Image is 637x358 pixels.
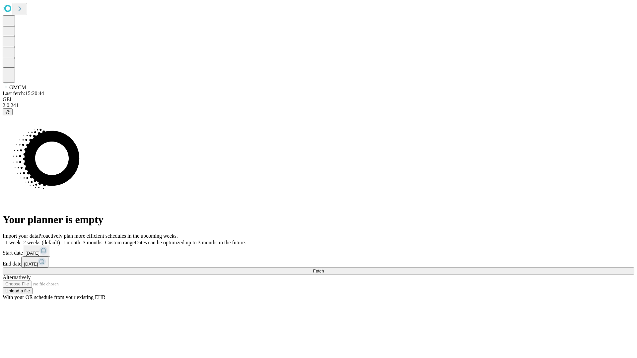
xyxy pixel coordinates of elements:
[83,240,103,245] span: 3 months
[3,246,634,257] div: Start date
[3,90,44,96] span: Last fetch: 15:20:44
[3,96,634,102] div: GEI
[135,240,246,245] span: Dates can be optimized up to 3 months in the future.
[3,287,33,294] button: Upload a file
[3,233,38,239] span: Import your data
[3,108,13,115] button: @
[3,102,634,108] div: 2.0.241
[5,240,21,245] span: 1 week
[63,240,80,245] span: 1 month
[9,85,26,90] span: GMCM
[23,240,60,245] span: 2 weeks (default)
[21,257,48,268] button: [DATE]
[313,268,324,273] span: Fetch
[3,294,106,300] span: With your OR schedule from your existing EHR
[105,240,135,245] span: Custom range
[3,268,634,274] button: Fetch
[3,274,31,280] span: Alternatively
[38,233,178,239] span: Proactively plan more efficient schedules in the upcoming weeks.
[23,246,50,257] button: [DATE]
[26,251,39,256] span: [DATE]
[5,109,10,114] span: @
[24,262,38,267] span: [DATE]
[3,257,634,268] div: End date
[3,213,634,226] h1: Your planner is empty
